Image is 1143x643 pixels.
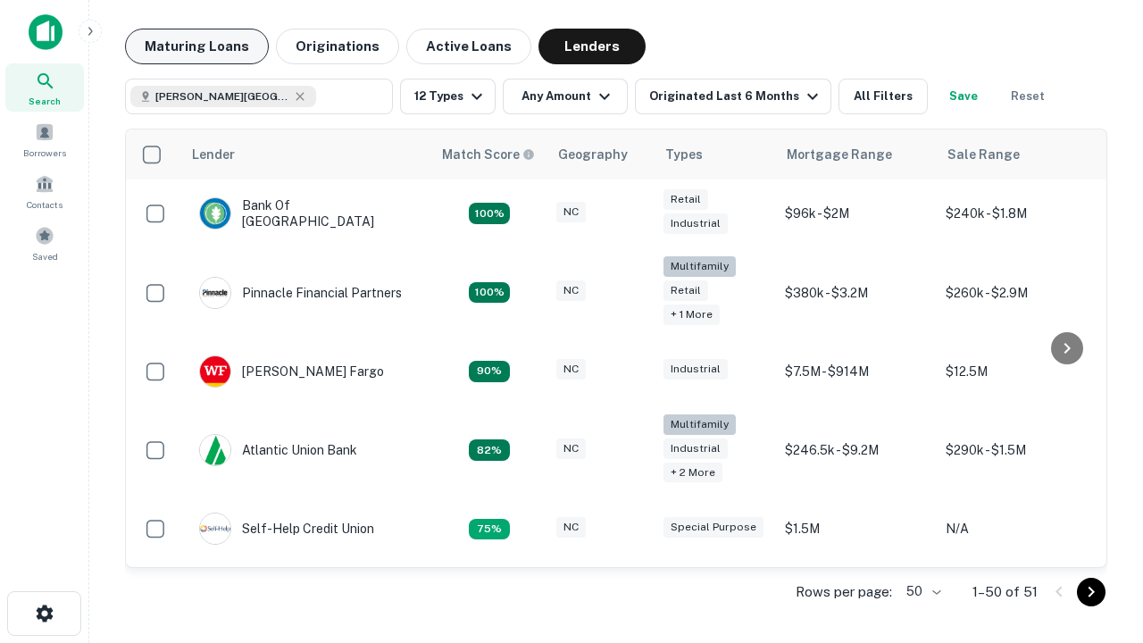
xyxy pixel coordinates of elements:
a: Contacts [5,167,84,215]
div: Multifamily [663,414,736,435]
img: picture [200,278,230,308]
p: Rows per page: [796,581,892,603]
td: $290k - $1.5M [937,405,1097,496]
button: Save your search to get updates of matches that match your search criteria. [935,79,992,114]
div: Special Purpose [663,517,763,538]
img: picture [200,356,230,387]
button: All Filters [838,79,928,114]
td: $96k - $2M [776,180,937,247]
button: Active Loans [406,29,531,64]
div: Matching Properties: 11, hasApolloMatch: undefined [469,439,510,461]
a: Search [5,63,84,112]
button: 12 Types [400,79,496,114]
td: $260k - $2.9M [937,247,1097,338]
img: picture [200,514,230,544]
span: Contacts [27,197,63,212]
div: Sale Range [947,144,1020,165]
a: Borrowers [5,115,84,163]
td: $246.5k - $9.2M [776,405,937,496]
h6: Match Score [442,145,531,164]
div: Geography [558,144,628,165]
span: [PERSON_NAME][GEOGRAPHIC_DATA], [GEOGRAPHIC_DATA] [155,88,289,104]
th: Mortgage Range [776,129,937,180]
div: Matching Properties: 10, hasApolloMatch: undefined [469,519,510,540]
div: [PERSON_NAME] Fargo [199,355,384,388]
div: Bank Of [GEOGRAPHIC_DATA] [199,197,413,230]
span: Saved [32,249,58,263]
div: Lender [192,144,235,165]
div: NC [556,517,586,538]
div: Matching Properties: 12, hasApolloMatch: undefined [469,361,510,382]
img: picture [200,198,230,229]
div: NC [556,438,586,459]
div: Capitalize uses an advanced AI algorithm to match your search with the best lender. The match sco... [442,145,535,164]
div: Industrial [663,438,728,459]
a: Saved [5,219,84,267]
div: Industrial [663,213,728,234]
td: $12.5M [937,338,1097,405]
div: Atlantic Union Bank [199,434,357,466]
iframe: Chat Widget [1054,500,1143,586]
img: capitalize-icon.png [29,14,63,50]
div: Pinnacle Financial Partners [199,277,402,309]
div: Matching Properties: 14, hasApolloMatch: undefined [469,203,510,224]
td: N/A [937,495,1097,563]
div: NC [556,280,586,301]
div: + 1 more [663,305,720,325]
button: Lenders [538,29,646,64]
div: NC [556,202,586,222]
div: + 2 more [663,463,722,483]
span: Borrowers [23,146,66,160]
div: Retail [663,189,708,210]
div: Mortgage Range [787,144,892,165]
div: Matching Properties: 24, hasApolloMatch: undefined [469,282,510,304]
th: Lender [181,129,431,180]
p: 1–50 of 51 [972,581,1038,603]
span: Search [29,94,61,108]
button: Originated Last 6 Months [635,79,831,114]
img: picture [200,435,230,465]
td: $1.5M [776,495,937,563]
th: Types [655,129,776,180]
div: Self-help Credit Union [199,513,374,545]
div: Originated Last 6 Months [649,86,823,107]
th: Geography [547,129,655,180]
button: Maturing Loans [125,29,269,64]
th: Capitalize uses an advanced AI algorithm to match your search with the best lender. The match sco... [431,129,547,180]
div: 50 [899,579,944,605]
button: Reset [999,79,1056,114]
button: Go to next page [1077,578,1105,606]
div: Multifamily [663,256,736,277]
div: Types [665,144,703,165]
div: Retail [663,280,708,301]
div: NC [556,359,586,380]
div: Industrial [663,359,728,380]
td: $7.5M - $914M [776,338,937,405]
td: $380k - $3.2M [776,247,937,338]
button: Any Amount [503,79,628,114]
button: Originations [276,29,399,64]
th: Sale Range [937,129,1097,180]
td: $240k - $1.8M [937,180,1097,247]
